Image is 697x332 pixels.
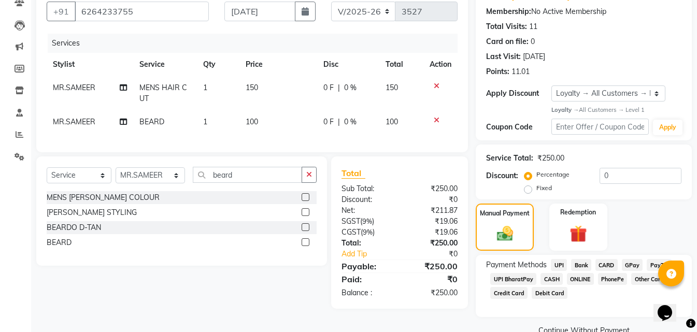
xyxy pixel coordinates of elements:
[334,227,400,238] div: ( )
[486,170,518,181] div: Discount:
[334,260,400,272] div: Payable:
[342,216,360,226] span: SGST
[75,2,209,21] input: Search by Name/Mobile/Email/Code
[342,227,361,237] span: CGST
[246,117,258,126] span: 100
[344,117,357,127] span: 0 %
[47,2,76,21] button: +91
[523,51,545,62] div: [DATE]
[334,287,400,298] div: Balance :
[410,249,465,259] div: ₹0
[492,224,518,243] img: _cash.svg
[48,34,465,53] div: Services
[379,53,423,76] th: Total
[323,117,334,127] span: 0 F
[540,273,563,285] span: CASH
[486,6,531,17] div: Membership:
[622,259,643,271] span: GPay
[551,106,681,114] div: All Customers → Level 1
[400,194,465,205] div: ₹0
[511,66,530,77] div: 11.01
[486,6,681,17] div: No Active Membership
[197,53,239,76] th: Qty
[551,106,579,113] strong: Loyalty →
[631,273,670,285] span: Other Cards
[486,153,533,164] div: Service Total:
[486,51,521,62] div: Last Visit:
[653,120,682,135] button: Apply
[334,183,400,194] div: Sub Total:
[486,66,509,77] div: Points:
[567,273,594,285] span: ONLINE
[536,183,552,193] label: Fixed
[423,53,458,76] th: Action
[400,287,465,298] div: ₹250.00
[400,260,465,272] div: ₹250.00
[317,53,379,76] th: Disc
[342,168,365,179] span: Total
[564,223,592,244] img: _gift.svg
[47,222,101,233] div: BEARDO D-TAN
[334,194,400,205] div: Discount:
[139,117,164,126] span: BEARD
[598,273,628,285] span: PhonePe
[53,83,95,92] span: MR.SAMEER
[334,249,411,259] a: Add Tip
[47,207,137,218] div: [PERSON_NAME] STYLING
[486,122,551,133] div: Coupon Code
[344,82,357,93] span: 0 %
[400,183,465,194] div: ₹250.00
[595,259,618,271] span: CARD
[203,83,207,92] span: 1
[532,287,567,299] span: Debit Card
[490,287,528,299] span: Credit Card
[529,21,537,32] div: 11
[400,216,465,227] div: ₹19.06
[647,259,672,271] span: PayTM
[571,259,591,271] span: Bank
[486,88,551,99] div: Apply Discount
[363,228,373,236] span: 9%
[203,117,207,126] span: 1
[133,53,197,76] th: Service
[338,117,340,127] span: |
[362,217,372,225] span: 9%
[334,205,400,216] div: Net:
[531,36,535,47] div: 0
[47,237,72,248] div: BEARD
[386,117,398,126] span: 100
[239,53,317,76] th: Price
[551,119,649,135] input: Enter Offer / Coupon Code
[47,192,160,203] div: MENS [PERSON_NAME] COLOUR
[47,53,133,76] th: Stylist
[536,170,570,179] label: Percentage
[334,216,400,227] div: ( )
[246,83,258,92] span: 150
[338,82,340,93] span: |
[400,238,465,249] div: ₹250.00
[400,205,465,216] div: ₹211.87
[386,83,398,92] span: 150
[486,21,527,32] div: Total Visits:
[486,36,529,47] div: Card on file:
[537,153,564,164] div: ₹250.00
[323,82,334,93] span: 0 F
[551,259,567,271] span: UPI
[480,209,530,218] label: Manual Payment
[334,238,400,249] div: Total:
[653,291,687,322] iframe: chat widget
[400,273,465,285] div: ₹0
[193,167,302,183] input: Search or Scan
[486,259,547,270] span: Payment Methods
[139,83,187,103] span: MENS HAIR CUT
[400,227,465,238] div: ₹19.06
[560,208,596,217] label: Redemption
[490,273,536,285] span: UPI BharatPay
[53,117,95,126] span: MR.SAMEER
[334,273,400,285] div: Paid:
